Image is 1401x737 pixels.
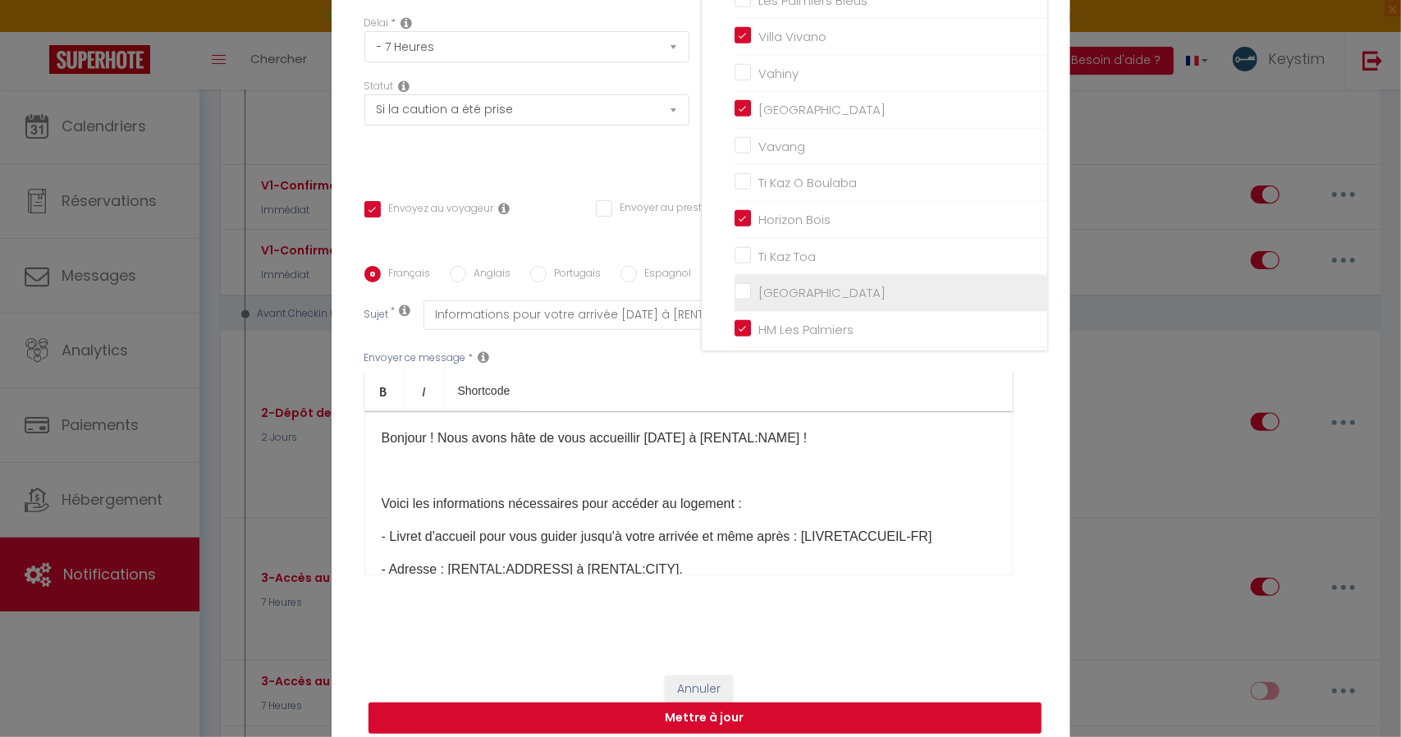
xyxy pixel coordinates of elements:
[364,307,389,324] label: Sujet
[637,266,692,284] label: Espagnol
[401,16,413,30] i: Action Time
[400,304,411,317] i: Subject
[1331,663,1389,725] iframe: Chat
[466,266,511,284] label: Anglais
[381,266,431,284] label: Français
[369,703,1042,734] button: Mettre à jour
[499,202,510,215] i: Envoyer au voyageur
[547,266,602,284] label: Portugais
[759,138,806,155] span: Vavang
[759,211,831,228] span: Horizon Bois
[382,527,996,547] p: - Livret d'accueil pour vous guider jusqu'à votre arrivée et même après : ​[LIVRETACCUEIL-FR]​​
[759,321,854,338] span: HM Les Palmiers
[13,7,62,56] button: Ouvrir le widget de chat LiveChat
[759,65,799,82] span: Vahiny
[665,675,733,703] button: Annuler
[399,80,410,93] i: Booking status
[364,16,389,31] label: Délai
[382,494,996,514] p: Voici les informations nécessaires pour accéder au logement :
[382,560,996,579] p: - Adresse : [RENTAL:ADDRESS] à [RENTAL:CITY]​​.​
[382,428,996,448] p: Bonjour ! Nous avons hâte de vous accueillir [DATE] à [RENTAL:NAME] !
[478,350,490,364] i: Message
[381,201,494,219] label: Envoyez au voyageur
[364,371,405,410] a: Bold
[445,371,524,410] a: Shortcode
[759,248,817,265] span: Ti Kaz Toa
[405,371,445,410] a: Italic
[364,79,394,94] label: Statut
[364,350,466,366] label: Envoyer ce message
